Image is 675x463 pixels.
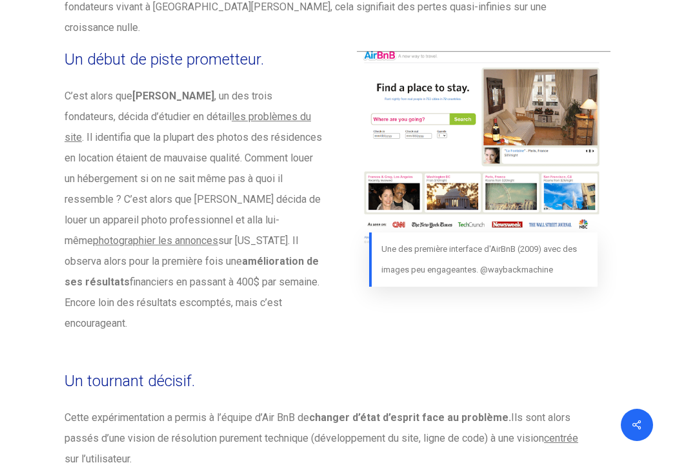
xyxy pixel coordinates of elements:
b: [PERSON_NAME] [132,90,214,102]
u: les problèmes du site [65,110,311,143]
img: AirBnB old interface [357,51,610,249]
b: amélioration de ses résultats [65,255,319,288]
figcaption: Une des première interface d'AirBnB (2009) avec des images peu engageantes. @waybackmachine [369,232,598,287]
p: C’est alors que , un des trois fondateurs, décida d’étudier en détail . Il identifia que la plupa... [65,86,325,334]
h4: Un début de piste prometteur. [65,51,344,68]
h4: Un tournant décisif. [65,373,610,389]
b: changer d’état d’esprit face au problème. [309,411,511,424]
u: photographier les annonces [93,234,218,247]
